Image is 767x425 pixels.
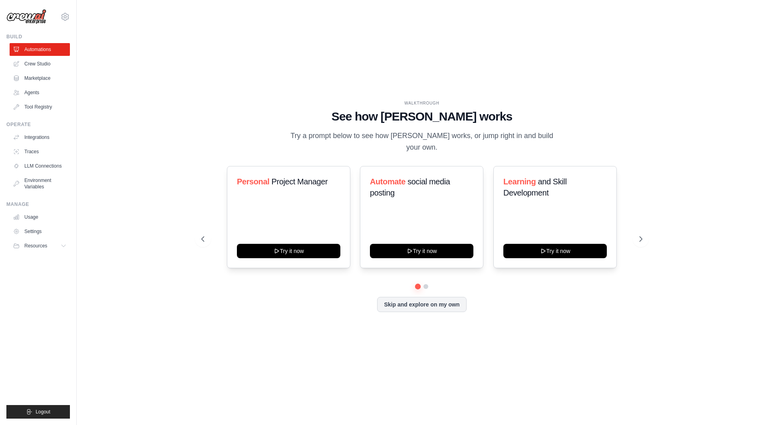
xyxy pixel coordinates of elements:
div: Manage [6,201,70,208]
span: Personal [237,177,269,186]
div: WALKTHROUGH [201,100,642,106]
span: Automate [370,177,405,186]
span: Learning [503,177,536,186]
button: Try it now [370,244,473,258]
span: and Skill Development [503,177,566,197]
a: Traces [10,145,70,158]
a: LLM Connections [10,160,70,172]
a: Automations [10,43,70,56]
button: Skip and explore on my own [377,297,466,312]
div: Operate [6,121,70,128]
button: Try it now [503,244,607,258]
span: Logout [36,409,50,415]
h1: See how [PERSON_NAME] works [201,109,642,124]
span: Project Manager [271,177,328,186]
a: Integrations [10,131,70,144]
a: Usage [10,211,70,223]
a: Tool Registry [10,101,70,113]
a: Crew Studio [10,57,70,70]
a: Agents [10,86,70,99]
button: Logout [6,405,70,419]
img: Logo [6,9,46,24]
a: Settings [10,225,70,238]
a: Environment Variables [10,174,70,193]
span: Resources [24,243,47,249]
button: Resources [10,239,70,252]
span: social media posting [370,177,450,197]
a: Marketplace [10,72,70,85]
div: Build [6,34,70,40]
iframe: Chat Widget [727,387,767,425]
p: Try a prompt below to see how [PERSON_NAME] works, or jump right in and build your own. [288,130,556,154]
button: Try it now [237,244,340,258]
